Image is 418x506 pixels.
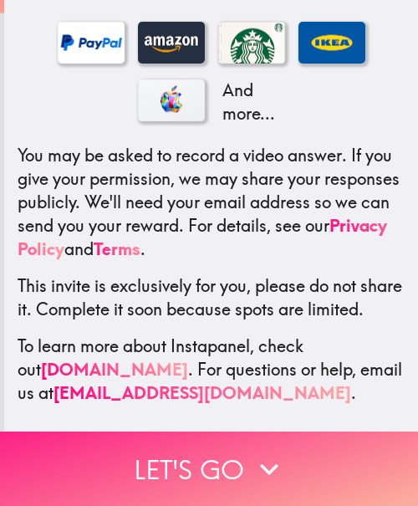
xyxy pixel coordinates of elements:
a: Privacy Policy [18,215,387,259]
a: [EMAIL_ADDRESS][DOMAIN_NAME] [54,382,351,403]
a: [DOMAIN_NAME] [41,359,188,380]
a: Terms [94,238,140,259]
p: And more... [218,79,285,125]
p: To learn more about Instapanel, check out . For questions or help, email us at . [18,335,405,405]
p: This invite is exclusively for you, please do not share it. Complete it soon because spots are li... [18,274,405,321]
p: You may be asked to record a video answer. If you give your permission, we may share your respons... [18,144,405,261]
